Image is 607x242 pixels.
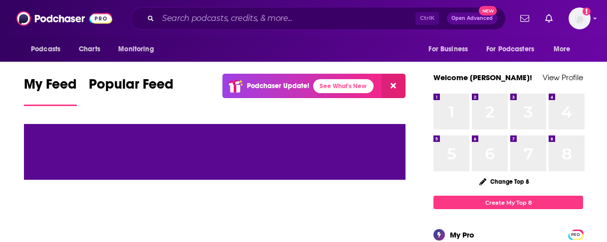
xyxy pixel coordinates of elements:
[433,196,583,209] a: Create My Top 8
[569,7,591,29] span: Logged in as jessicalaino
[421,40,480,59] button: open menu
[247,82,309,90] p: Podchaser Update!
[415,12,439,25] span: Ctrl K
[570,231,582,239] span: PRO
[111,40,167,59] button: open menu
[313,79,374,93] a: See What's New
[72,40,106,59] a: Charts
[16,9,112,28] img: Podchaser - Follow, Share and Rate Podcasts
[541,10,557,27] a: Show notifications dropdown
[24,40,73,59] button: open menu
[516,10,533,27] a: Show notifications dropdown
[569,7,591,29] img: User Profile
[583,7,591,15] svg: Add a profile image
[479,6,497,15] span: New
[24,76,77,99] span: My Feed
[480,40,549,59] button: open menu
[554,42,571,56] span: More
[547,40,583,59] button: open menu
[31,42,60,56] span: Podcasts
[447,12,497,24] button: Open AdvancedNew
[451,16,493,21] span: Open Advanced
[473,175,535,188] button: Change Top 8
[131,7,506,30] div: Search podcasts, credits, & more...
[24,76,77,106] a: My Feed
[79,42,100,56] span: Charts
[158,10,415,26] input: Search podcasts, credits, & more...
[570,231,582,238] a: PRO
[450,230,474,240] div: My Pro
[89,76,174,106] a: Popular Feed
[89,76,174,99] span: Popular Feed
[486,42,534,56] span: For Podcasters
[428,42,468,56] span: For Business
[433,73,532,82] a: Welcome [PERSON_NAME]!
[543,73,583,82] a: View Profile
[118,42,154,56] span: Monitoring
[569,7,591,29] button: Show profile menu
